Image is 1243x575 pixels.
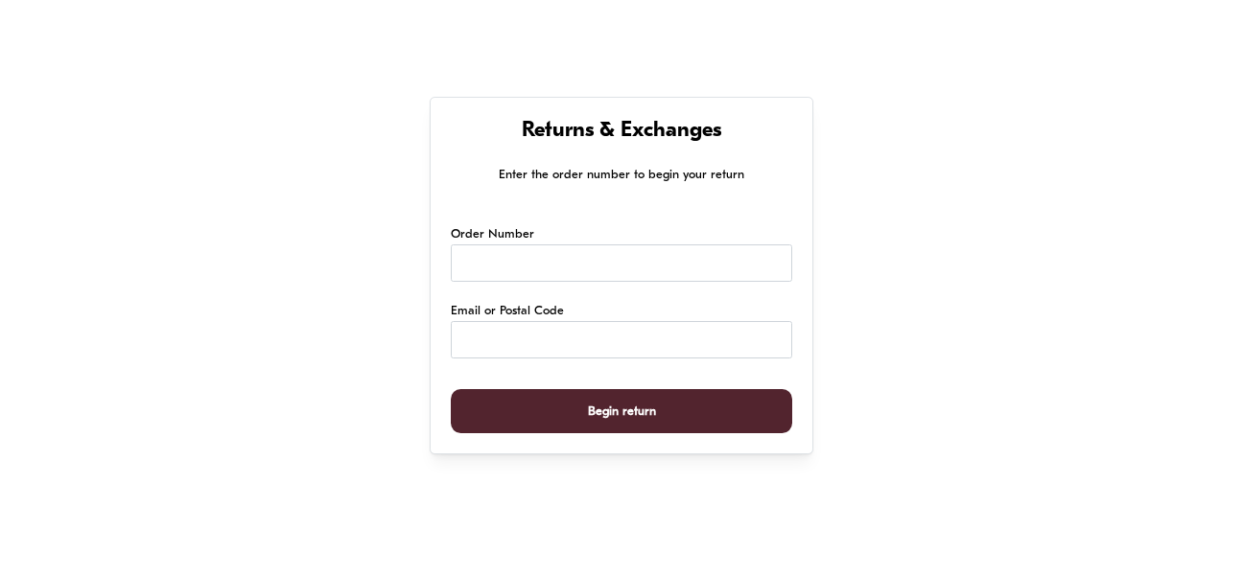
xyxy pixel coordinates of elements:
[451,225,534,244] label: Order Number
[588,390,656,433] span: Begin return
[451,389,792,434] button: Begin return
[451,118,792,146] h1: Returns & Exchanges
[451,302,564,321] label: Email or Postal Code
[451,165,792,185] p: Enter the order number to begin your return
